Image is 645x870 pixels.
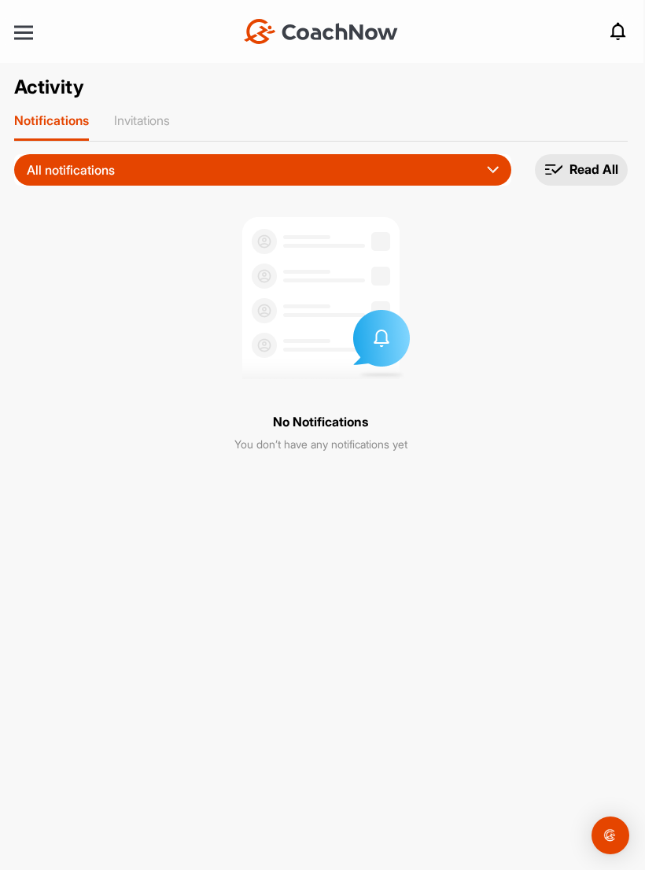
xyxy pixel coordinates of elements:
img: CoachNow [244,19,398,44]
p: Invitations [114,112,170,128]
p: No Notifications [273,413,368,430]
div: Open Intercom Messenger [592,817,629,854]
h2: Activity [14,76,628,98]
button: All notifications [14,154,511,186]
p: You don’t have any notifications yet [234,437,407,452]
p: Read All [569,161,618,178]
p: All notifications [27,164,115,176]
img: no invites [223,197,419,394]
p: Notifications [14,112,89,128]
img: dropdown_icon [487,166,499,174]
